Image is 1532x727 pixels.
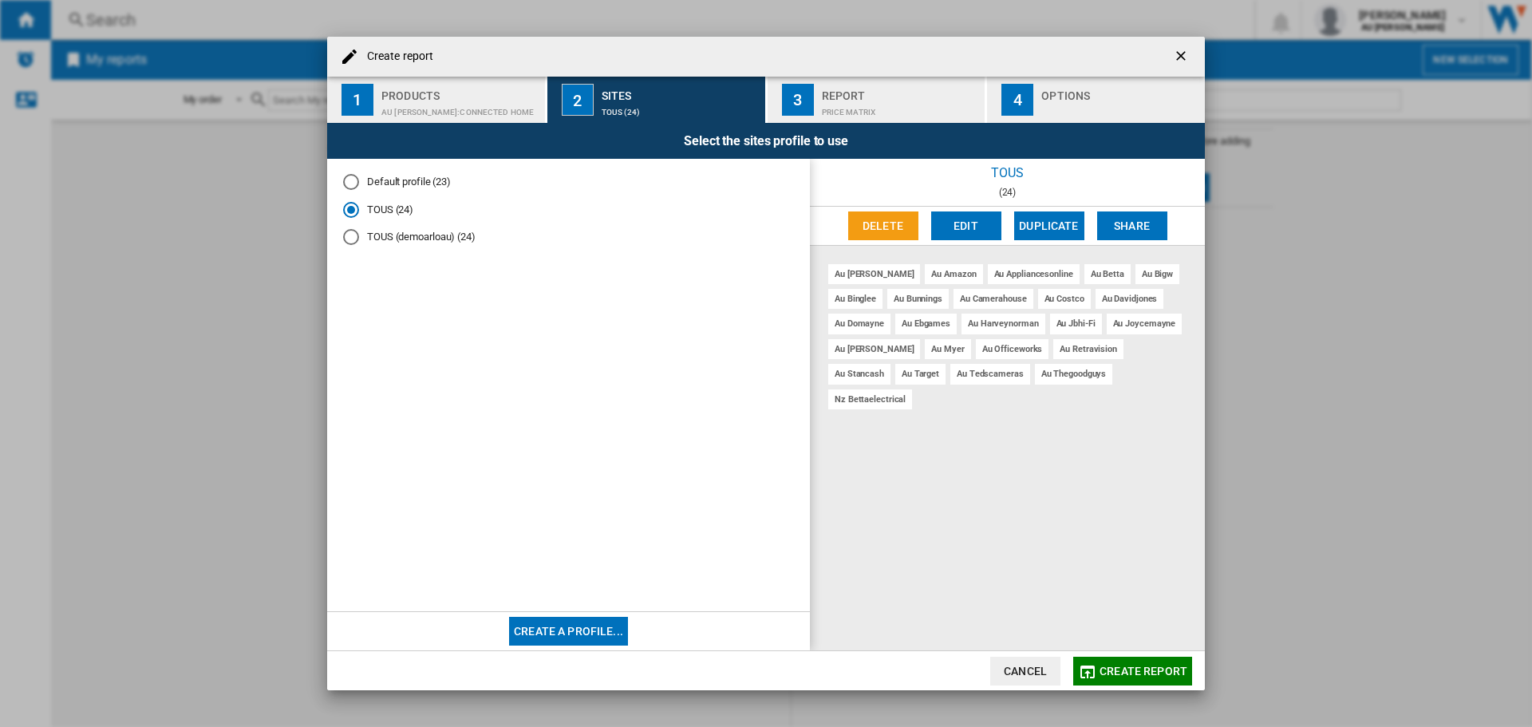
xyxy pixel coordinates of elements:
button: 3 Report Price Matrix [768,77,987,123]
div: 4 [1001,84,1033,116]
h4: Create report [359,49,433,65]
div: au costco [1038,289,1091,309]
div: Options [1041,83,1198,100]
button: Share [1097,211,1167,240]
ng-md-icon: getI18NText('BUTTONS.CLOSE_DIALOG') [1173,48,1192,67]
div: (24) [810,187,1205,198]
button: 4 Options [987,77,1205,123]
div: au davidjones [1096,289,1164,309]
div: Select the sites profile to use [327,123,1205,159]
div: au stancash [828,364,890,384]
div: au [PERSON_NAME] [828,339,920,359]
div: nz bettaelectrical [828,389,912,409]
button: Edit [931,211,1001,240]
div: Sites [602,83,759,100]
div: TOUS [810,159,1205,187]
div: au domayne [828,314,890,334]
button: Create a profile... [509,617,628,646]
button: Create report [1073,657,1192,686]
div: au bunnings [887,289,949,309]
button: getI18NText('BUTTONS.CLOSE_DIALOG') [1167,41,1198,73]
div: au binglee [828,289,882,309]
div: au camerahouse [954,289,1033,309]
button: 1 Products AU [PERSON_NAME]:Connected home [327,77,547,123]
div: 3 [782,84,814,116]
button: Duplicate [1014,211,1084,240]
div: au betta [1084,264,1131,284]
button: Delete [848,211,918,240]
div: TOUS (24) [602,100,759,117]
div: au officeworks [976,339,1049,359]
div: au thegoodguys [1035,364,1113,384]
div: au jbhi-fi [1050,314,1102,334]
div: Price Matrix [822,100,979,117]
span: Create report [1100,665,1187,678]
md-radio-button: TOUS (demoarloau) (24) [343,230,794,245]
div: au retravision [1053,339,1123,359]
md-radio-button: TOUS (24) [343,202,794,217]
div: AU [PERSON_NAME]:Connected home [381,100,539,117]
div: au target [895,364,946,384]
div: au harveynorman [961,314,1045,334]
div: 2 [562,84,594,116]
div: 1 [342,84,373,116]
div: Report [822,83,979,100]
div: Products [381,83,539,100]
div: au appliancesonline [988,264,1080,284]
div: au bigw [1135,264,1179,284]
div: au [PERSON_NAME] [828,264,920,284]
div: au tedscameras [950,364,1030,384]
button: Cancel [990,657,1060,686]
button: 2 Sites TOUS (24) [547,77,767,123]
md-radio-button: Default profile (23) [343,175,794,190]
div: au amazon [925,264,982,284]
div: au joycemayne [1107,314,1183,334]
div: au ebgames [895,314,957,334]
div: au myer [925,339,970,359]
